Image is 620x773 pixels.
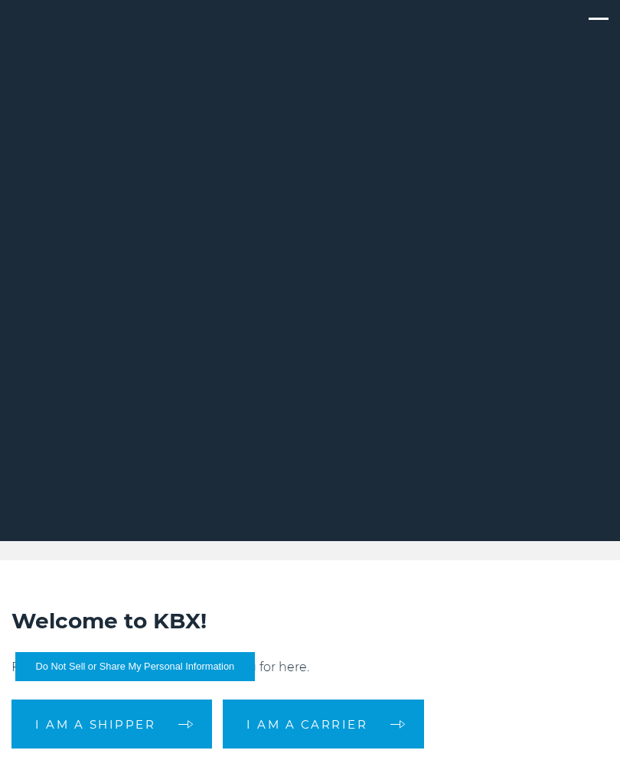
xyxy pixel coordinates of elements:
[223,700,424,749] a: I am a carrier arrow arrow
[11,658,609,677] p: Find quick access to what you're looking for here.
[15,652,255,681] button: Do Not Sell or Share My Personal Information
[246,719,367,730] span: I am a carrier
[11,606,609,635] h2: Welcome to KBX!
[11,700,212,749] a: I am a shipper arrow arrow
[11,15,103,70] img: kbx logo
[35,719,155,730] span: I am a shipper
